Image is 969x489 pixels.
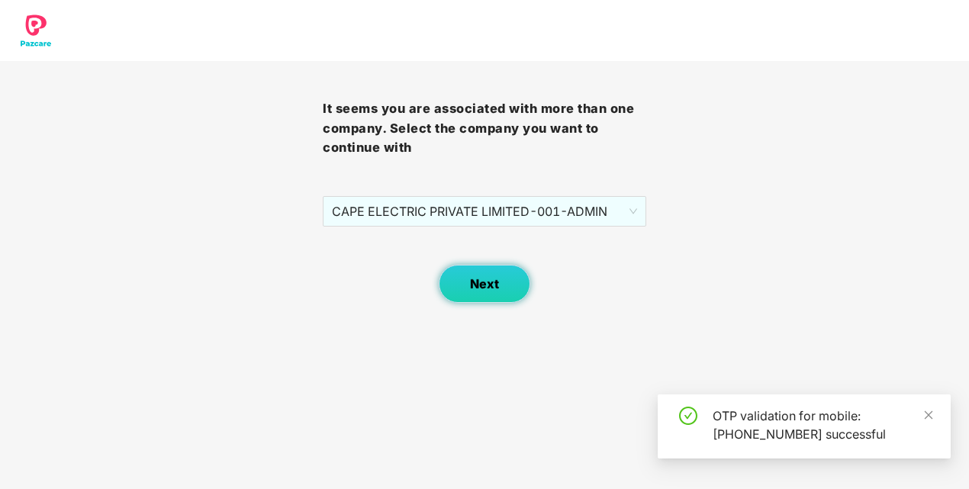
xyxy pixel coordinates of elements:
[332,197,636,226] span: CAPE ELECTRIC PRIVATE LIMITED - 001 - ADMIN
[470,277,499,291] span: Next
[713,407,932,443] div: OTP validation for mobile: [PHONE_NUMBER] successful
[439,265,530,303] button: Next
[923,410,934,420] span: close
[323,99,645,158] h3: It seems you are associated with more than one company. Select the company you want to continue with
[679,407,697,425] span: check-circle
